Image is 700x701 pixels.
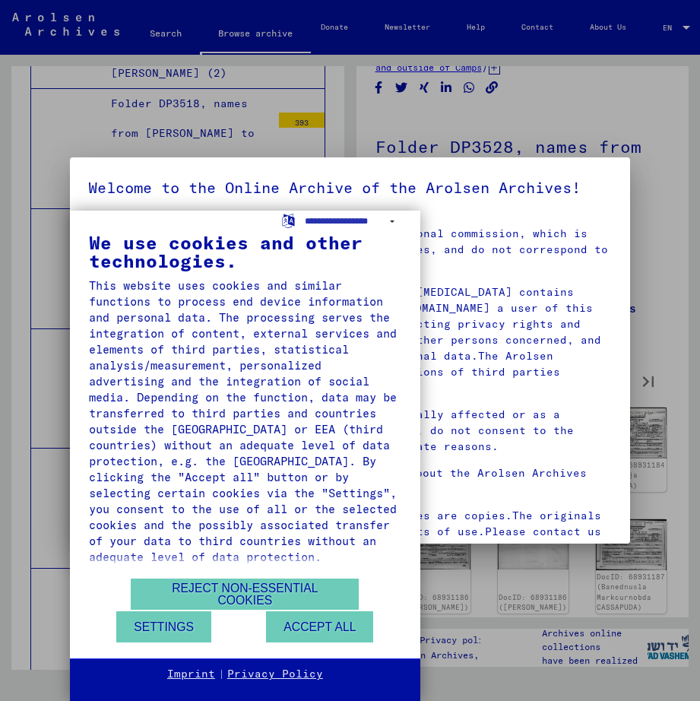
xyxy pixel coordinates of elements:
a: Imprint [167,667,215,682]
button: Settings [116,611,211,642]
button: Accept all [266,611,373,642]
a: Privacy Policy [227,667,323,682]
button: Reject non-essential cookies [131,579,359,610]
div: This website uses cookies and similar functions to process end device information and personal da... [89,278,401,565]
div: We use cookies and other technologies. [89,233,401,270]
